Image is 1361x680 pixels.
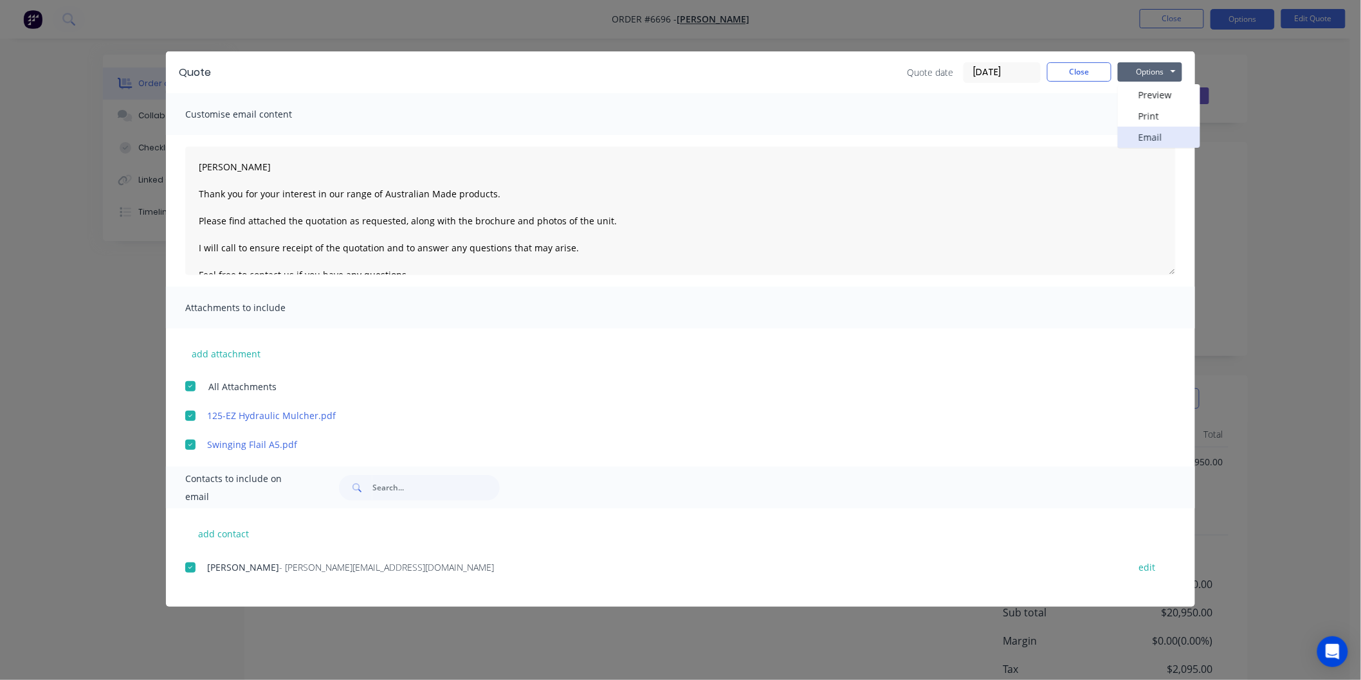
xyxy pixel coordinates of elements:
[179,65,211,80] div: Quote
[207,561,279,573] span: [PERSON_NAME]
[907,66,953,79] span: Quote date
[1118,127,1200,148] button: Email
[1317,636,1348,667] div: Open Intercom Messenger
[207,438,1116,451] a: Swinging Flail A5.pdf
[208,380,277,393] span: All Attachments
[1131,559,1164,576] button: edit
[1047,62,1111,82] button: Close
[372,475,500,501] input: Search...
[1118,84,1200,105] button: Preview
[1118,105,1200,127] button: Print
[185,344,267,363] button: add attachment
[207,409,1116,422] a: 125-EZ Hydraulic Mulcher.pdf
[279,561,494,573] span: - [PERSON_NAME][EMAIL_ADDRESS][DOMAIN_NAME]
[1118,62,1182,82] button: Options
[185,470,307,506] span: Contacts to include on email
[185,299,327,317] span: Attachments to include
[185,147,1176,275] textarea: [PERSON_NAME] Thank you for your interest in our range of Australian Made products. Please find a...
[185,105,327,123] span: Customise email content
[185,524,262,543] button: add contact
